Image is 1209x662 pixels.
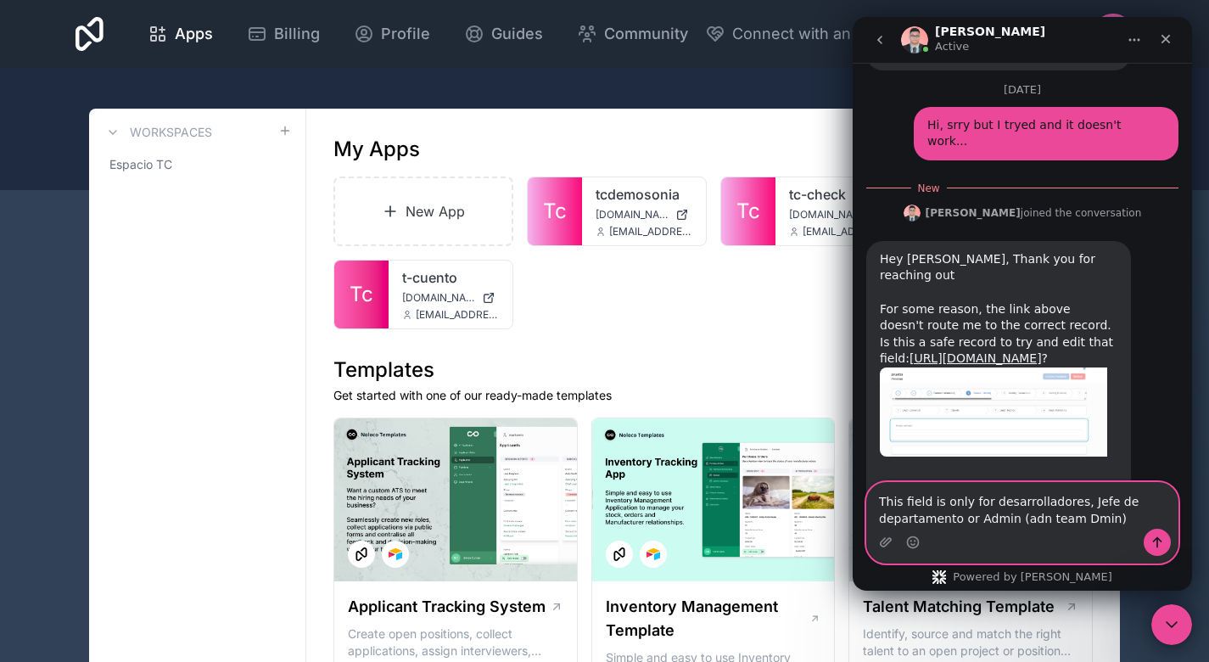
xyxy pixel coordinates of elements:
[1151,604,1192,645] iframe: Intercom live chat
[53,519,67,532] button: Emoji picker
[528,177,582,245] a: Tc
[130,124,212,141] h3: Workspaces
[14,224,278,541] div: Hey [PERSON_NAME], Thank you for reaching out​​For some reason, the link above doesn't route me t...
[109,156,172,173] span: Espacio TC
[26,519,40,532] button: Upload attachment
[350,281,373,308] span: Tc
[402,291,475,305] span: [DOMAIN_NAME]
[334,261,389,328] a: Tc
[134,15,227,53] a: Apps
[27,448,265,531] div: I'm viewing it as your user, please advise if I do need to view it as a different user ​
[381,22,430,46] span: Profile
[543,198,567,225] span: Tc
[491,22,543,46] span: Guides
[233,15,333,53] a: Billing
[609,225,692,238] span: [EMAIL_ADDRESS][DOMAIN_NAME]
[291,512,318,539] button: Send a message…
[596,208,669,222] span: [DOMAIN_NAME]
[340,15,444,53] a: Profile
[333,387,1093,404] p: Get started with one of our ready-made templates
[348,595,546,619] h1: Applicant Tracking System
[333,136,420,163] h1: My Apps
[14,466,325,512] textarea: Message…
[789,208,866,222] span: [DOMAIN_NAME]
[14,224,326,579] div: David says…
[451,15,557,53] a: Guides
[789,208,886,222] a: [DOMAIN_NAME]
[863,626,1078,659] p: Identify, source and match the right talent to an open project or position with our Talent Matchi...
[736,198,760,225] span: Tc
[732,22,903,46] span: Connect with an Expert
[103,122,212,143] a: Workspaces
[416,308,499,322] span: [EMAIL_ADDRESS][DOMAIN_NAME]
[596,208,692,222] a: [DOMAIN_NAME]
[333,177,513,246] a: New App
[596,184,692,205] a: tcdemosonia
[803,225,886,238] span: [EMAIL_ADDRESS][DOMAIN_NAME]
[402,291,499,305] a: [DOMAIN_NAME]
[705,22,903,46] button: Connect with an Expert
[402,267,499,288] a: t-cuento
[27,234,265,351] div: Hey [PERSON_NAME], Thank you for reaching out ​ ​For some reason, the link above doesn't route me...
[175,22,213,46] span: Apps
[604,22,688,46] span: Community
[721,177,775,245] a: Tc
[606,595,809,642] h1: Inventory Management Template
[348,626,563,659] p: Create open positions, collect applications, assign interviewers, centralise candidate feedback a...
[863,595,1055,619] h1: Talent Matching Template
[646,547,660,561] img: Airtable Logo
[103,149,292,180] a: Espacio TC
[389,547,402,561] img: Airtable Logo
[563,15,702,53] a: Community
[274,22,320,46] span: Billing
[333,356,1093,384] h1: Templates
[57,334,189,348] a: [URL][DOMAIN_NAME]
[789,184,886,205] a: tc-check
[853,17,1192,591] iframe: Intercom live chat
